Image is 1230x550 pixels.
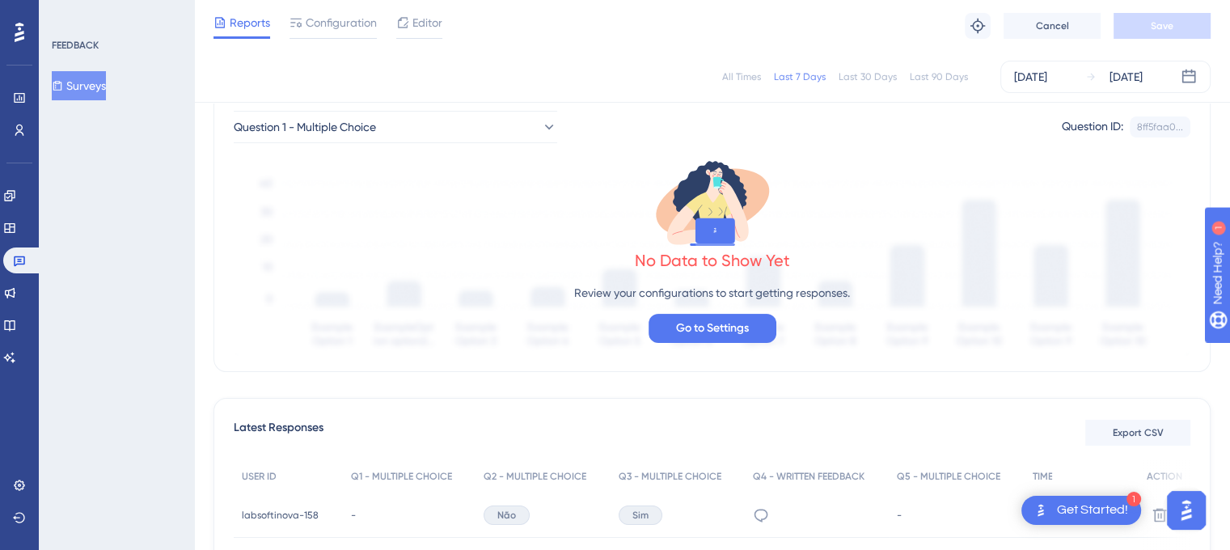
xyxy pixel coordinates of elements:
span: Q4 - WRITTEN FEEDBACK [753,470,864,483]
span: TIME [1032,470,1052,483]
span: Q1 - MULTIPLE CHOICE [351,470,452,483]
span: Sim [632,509,649,522]
button: Cancel [1004,13,1101,39]
button: Go to Settings [649,314,776,343]
button: Save [1114,13,1211,39]
div: Question ID: [1062,116,1123,137]
div: Last 90 Days [910,70,968,83]
span: labsoftinova-158 [242,509,319,522]
span: Q3 - MULTIPLE CHOICE [619,470,721,483]
span: - [351,509,356,522]
span: Q5 - MULTIPLE CHOICE [897,470,1000,483]
span: Need Help? [38,4,101,23]
p: Review your configurations to start getting responses. [574,283,850,302]
div: Last 30 Days [839,70,897,83]
span: ACTION [1147,470,1182,483]
div: FEEDBACK [52,39,99,52]
iframe: UserGuiding AI Assistant Launcher [1162,486,1211,535]
div: 1 [112,8,117,21]
span: Go to Settings [676,319,749,338]
div: [DATE] [1110,67,1143,87]
div: Last 7 Days [774,70,826,83]
span: Cancel [1036,19,1069,32]
span: Latest Responses [234,418,323,447]
span: Reports [230,13,270,32]
span: USER ID [242,470,277,483]
div: Get Started! [1057,501,1128,519]
div: 8ff5faa0... [1137,121,1183,133]
div: 1 [1126,492,1141,506]
div: Open Get Started! checklist, remaining modules: 1 [1021,496,1141,525]
button: Question 1 - Multiple Choice [234,111,557,143]
span: Não [497,509,516,522]
span: Save [1151,19,1173,32]
span: Configuration [306,13,377,32]
img: launcher-image-alternative-text [1031,501,1050,520]
button: Surveys [52,71,106,100]
span: Editor [412,13,442,32]
button: Export CSV [1085,420,1190,446]
span: - [897,509,902,522]
div: [DATE] [1014,67,1047,87]
div: No Data to Show Yet [635,249,790,272]
span: Export CSV [1113,426,1164,439]
span: Q2 - MULTIPLE CHOICE [484,470,586,483]
div: All Times [722,70,761,83]
span: Question 1 - Multiple Choice [234,117,376,137]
